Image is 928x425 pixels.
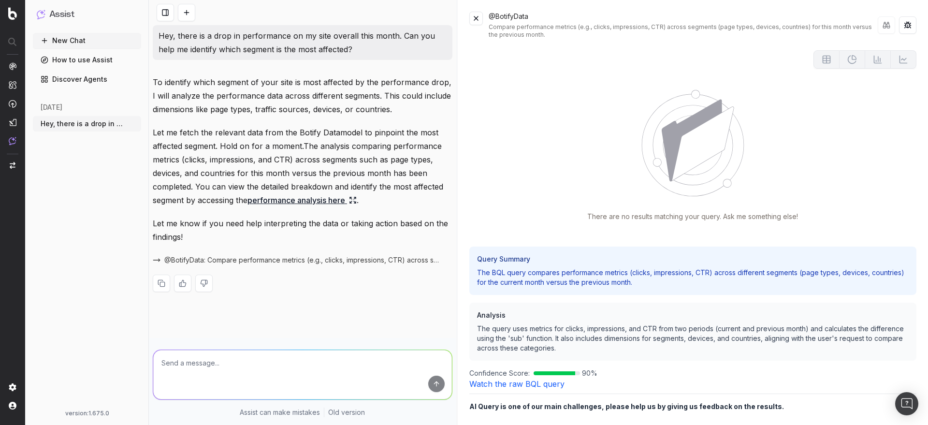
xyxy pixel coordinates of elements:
span: [DATE] [41,103,62,112]
p: To identify which segment of your site is most affected by the performance drop, I will analyze t... [153,75,452,116]
a: How to use Assist [33,52,141,68]
h3: Query Summary [477,254,909,264]
p: The BQL query compares performance metrics (clicks, impressions, CTR) across different segments (... [477,268,909,287]
a: Discover Agents [33,72,141,87]
a: performance analysis here [247,193,357,207]
img: Analytics [9,62,16,70]
img: Studio [9,118,16,126]
img: Activation [9,100,16,108]
button: Not available for current data [813,50,840,69]
button: Not available for current data [865,50,891,69]
div: Open Intercom Messenger [895,392,918,415]
img: Switch project [10,162,15,169]
p: Let me fetch the relevant data from the Botify Datamodel to pinpoint the most affected segment. H... [153,126,452,207]
button: New Chat [33,33,141,48]
span: @BotifyData: Compare performance metrics (e.g., clicks, impressions, CTR) across segments (page t... [164,255,441,265]
p: Assist can make mistakes [240,408,320,417]
button: Hey, there is a drop in performance on m [33,116,141,132]
div: Compare performance metrics (e.g., clicks, impressions, CTR) across segments (page types, devices... [489,23,878,39]
span: Confidence Score: [469,368,530,378]
img: Botify logo [8,7,17,20]
img: No Data [641,90,744,196]
p: Hey, there is a drop in performance on my site overall this month. Can you help me identify which... [159,29,447,56]
img: My account [9,402,16,410]
h1: Assist [49,8,74,21]
h3: Analysis [477,310,909,320]
span: Hey, there is a drop in performance on m [41,119,126,129]
img: Assist [9,137,16,145]
a: Watch the raw BQL query [469,379,565,389]
p: There are no results matching your query. Ask me something else! [587,212,798,221]
button: @BotifyData: Compare performance metrics (e.g., clicks, impressions, CTR) across segments (page t... [153,255,452,265]
button: Assist [37,8,137,21]
button: Not available for current data [840,50,865,69]
a: Old version [328,408,365,417]
button: Not available for current data [891,50,916,69]
span: 90 % [582,368,597,378]
div: version: 1.675.0 [37,410,137,417]
b: AI Query is one of our main challenges, please help us by giving us feedback on the results. [469,402,784,410]
p: The query uses metrics for clicks, impressions, and CTR from two periods (current and previous mo... [477,324,909,353]
div: @BotifyData [489,12,878,39]
img: Assist [37,10,45,19]
img: Intelligence [9,81,16,89]
p: Let me know if you need help interpreting the data or taking action based on the findings! [153,217,452,244]
img: Setting [9,383,16,391]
